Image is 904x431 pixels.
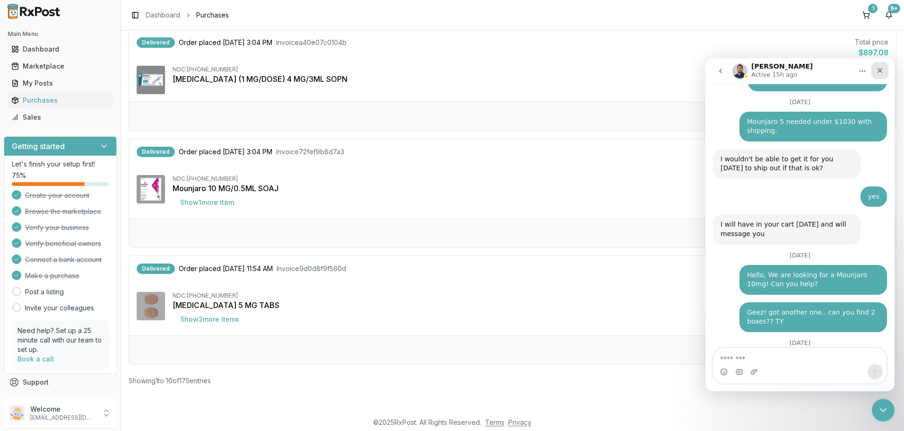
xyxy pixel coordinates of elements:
p: Let's finish your setup first! [12,159,109,169]
span: Connect a bank account [25,255,102,264]
img: Eliquis 5 MG TABS [137,292,165,320]
span: Browse the marketplace [25,207,101,216]
span: Order placed [DATE] 3:04 PM [179,38,272,47]
button: My Posts [4,76,117,91]
a: Dashboard [8,41,113,58]
div: Marketplace [11,62,109,71]
p: Need help? Set up a 25 minute call with our team to set up. [17,326,103,354]
a: Invite your colleagues [25,303,94,313]
img: User avatar [9,405,25,421]
span: Order placed [DATE] 3:04 PM [179,147,272,157]
img: Mounjaro 10 MG/0.5ML SOAJ [137,175,165,203]
span: Order placed [DATE] 11:54 AM [179,264,273,273]
a: Terms [485,418,504,426]
button: Feedback [4,391,117,408]
button: Support [4,374,117,391]
a: Privacy [508,418,531,426]
button: 9+ [881,8,896,23]
a: Purchases [8,92,113,109]
div: Total price [855,37,888,47]
button: Marketplace [4,59,117,74]
div: NDC: [PHONE_NUMBER] [173,175,888,183]
button: Sales [4,110,117,125]
h2: Main Menu [8,30,113,38]
div: 1 [868,4,878,13]
span: Make a purchase [25,271,79,281]
p: Welcome [30,405,96,414]
button: Show1more item [173,194,242,211]
div: Delivered [137,37,175,48]
span: Feedback [23,395,55,404]
a: Book a call [17,355,54,363]
button: Show2more items [173,311,247,328]
span: Invoice a40e07c0104b [276,38,347,47]
div: NDC: [PHONE_NUMBER] [173,66,888,73]
div: Showing 1 to 10 of 175 entries [129,376,211,386]
img: Ozempic (1 MG/DOSE) 4 MG/3ML SOPN [137,66,165,94]
h3: Getting started [12,141,65,152]
div: Purchases [11,96,109,105]
a: Post a listing [25,287,64,297]
span: Create your account [25,191,89,200]
div: [MEDICAL_DATA] (1 MG/DOSE) 4 MG/3ML SOPN [173,73,888,85]
div: Mounjaro 10 MG/0.5ML SOAJ [173,183,888,194]
div: My Posts [11,79,109,88]
a: Sales [8,109,113,126]
span: Verify beneficial owners [25,239,101,248]
iframe: Intercom live chat [872,399,895,422]
div: Delivered [137,264,175,274]
p: [EMAIL_ADDRESS][DOMAIN_NAME] [30,414,96,422]
a: Marketplace [8,58,113,75]
iframe: Intercom live chat [705,58,895,391]
div: Delivered [137,147,175,157]
div: NDC: [PHONE_NUMBER] [173,292,888,299]
img: RxPost Logo [4,4,64,19]
div: $897.08 [855,47,888,58]
button: 1 [859,8,874,23]
span: Invoice 9d0d8f9f560d [277,264,346,273]
a: My Posts [8,75,113,92]
button: Dashboard [4,42,117,57]
span: Invoice 72fef9b8d7a3 [276,147,344,157]
div: Dashboard [11,44,109,54]
div: [MEDICAL_DATA] 5 MG TABS [173,299,888,311]
a: Dashboard [146,10,180,20]
nav: breadcrumb [146,10,229,20]
div: Sales [11,113,109,122]
span: Purchases [196,10,229,20]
